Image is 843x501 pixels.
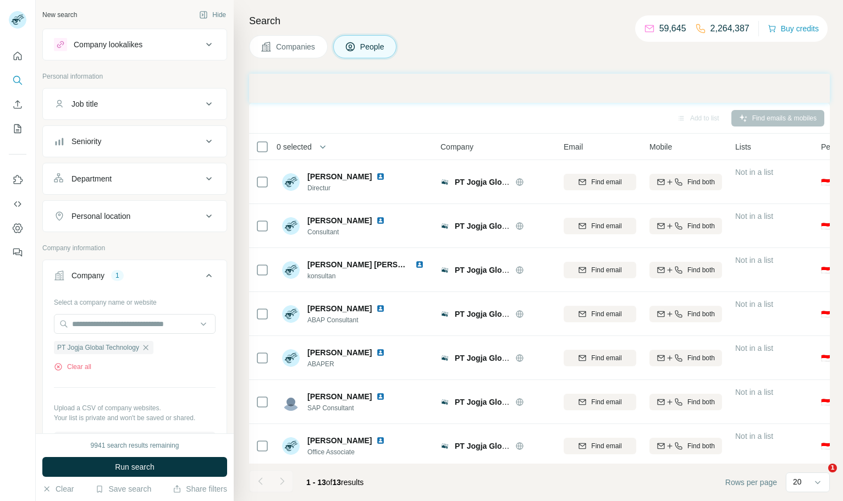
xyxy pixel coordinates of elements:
span: of [326,478,333,487]
img: Logo of PT Jogja Global Technology [440,266,449,274]
span: Find email [591,265,621,275]
button: Dashboard [9,218,26,238]
button: Job title [43,91,227,117]
button: Use Surfe API [9,194,26,214]
span: People [360,41,385,52]
span: PT Jogja Global Technology [455,266,558,274]
span: Not in a list [735,256,773,265]
span: [PERSON_NAME] [307,171,372,182]
span: Find email [591,397,621,407]
span: PT Jogja Global Technology [455,398,558,406]
span: [PERSON_NAME] [PERSON_NAME] [307,260,439,269]
span: Not in a list [735,432,773,441]
span: [PERSON_NAME] [307,391,372,402]
span: Not in a list [735,300,773,309]
img: LinkedIn logo [376,304,385,313]
span: 🇮🇩 [821,265,830,276]
button: Upload a list of companies [54,432,216,452]
span: konsultan [307,271,428,281]
span: PT Jogja Global Technology [455,178,558,186]
button: Find both [649,350,722,366]
span: 🇮🇩 [821,353,830,364]
span: [PERSON_NAME] [307,347,372,358]
iframe: Intercom live chat [806,464,832,490]
button: Find both [649,218,722,234]
span: [PERSON_NAME] [307,215,372,226]
p: 59,645 [659,22,686,35]
button: Department [43,166,227,192]
div: Personal location [71,211,130,222]
span: Companies [276,41,316,52]
button: Run search [42,457,227,477]
span: PT Jogja Global Technology [455,442,558,450]
button: Enrich CSV [9,95,26,114]
img: Logo of PT Jogja Global Technology [440,178,449,186]
span: Find both [687,397,715,407]
button: Save search [95,483,151,494]
img: Logo of PT Jogja Global Technology [440,398,449,406]
span: Find email [591,177,621,187]
button: Find both [649,394,722,410]
span: PT Jogja Global Technology [455,310,558,318]
span: Find both [687,265,715,275]
span: 🇮🇩 [821,309,830,320]
span: Not in a list [735,212,773,221]
span: Find email [591,441,621,451]
span: PT Jogja Global Technology [455,354,558,362]
span: 0 selected [277,141,312,152]
div: New search [42,10,77,20]
span: PT Jogja Global Technology [455,222,558,230]
img: LinkedIn logo [415,260,424,269]
button: Seniority [43,128,227,155]
span: 1 - 13 [306,478,326,487]
span: Find both [687,221,715,231]
img: Logo of PT Jogja Global Technology [440,222,449,230]
img: Logo of PT Jogja Global Technology [440,442,449,450]
img: Avatar [282,437,300,455]
span: Rows per page [725,477,777,488]
button: Share filters [173,483,227,494]
button: Find email [564,262,636,278]
button: Clear all [54,362,91,372]
span: [PERSON_NAME] [307,303,372,314]
img: LinkedIn logo [376,172,385,181]
span: Email [564,141,583,152]
button: Find both [649,262,722,278]
button: Find both [649,438,722,454]
span: 🇮🇩 [821,177,830,188]
span: 🇮🇩 [821,221,830,232]
img: LinkedIn logo [376,392,385,401]
span: Directur [307,183,389,193]
span: Find both [687,177,715,187]
p: Personal information [42,71,227,81]
button: Buy credits [768,21,819,36]
img: Avatar [282,305,300,323]
div: Company lookalikes [74,39,142,50]
span: Office Associate [307,447,389,457]
button: Find both [649,174,722,190]
p: 20 [793,476,802,487]
div: Select a company name or website [54,293,216,307]
span: 13 [333,478,341,487]
div: Seniority [71,136,101,147]
button: Quick start [9,46,26,66]
button: Clear [42,483,74,494]
div: 9941 search results remaining [91,441,179,450]
span: 🇮🇩 [821,441,830,452]
div: Department [71,173,112,184]
span: Lists [735,141,751,152]
button: Find both [649,306,722,322]
img: LinkedIn logo [376,348,385,357]
img: Avatar [282,217,300,235]
img: Logo of PT Jogja Global Technology [440,354,449,362]
span: 1 [828,464,837,472]
span: Find email [591,221,621,231]
span: Company [440,141,473,152]
span: 🇮🇩 [821,397,830,408]
div: 1 [111,271,124,280]
img: LinkedIn logo [376,436,385,445]
span: Find email [591,309,621,319]
button: Personal location [43,203,227,229]
span: [PERSON_NAME] [307,435,372,446]
div: Company [71,270,104,281]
